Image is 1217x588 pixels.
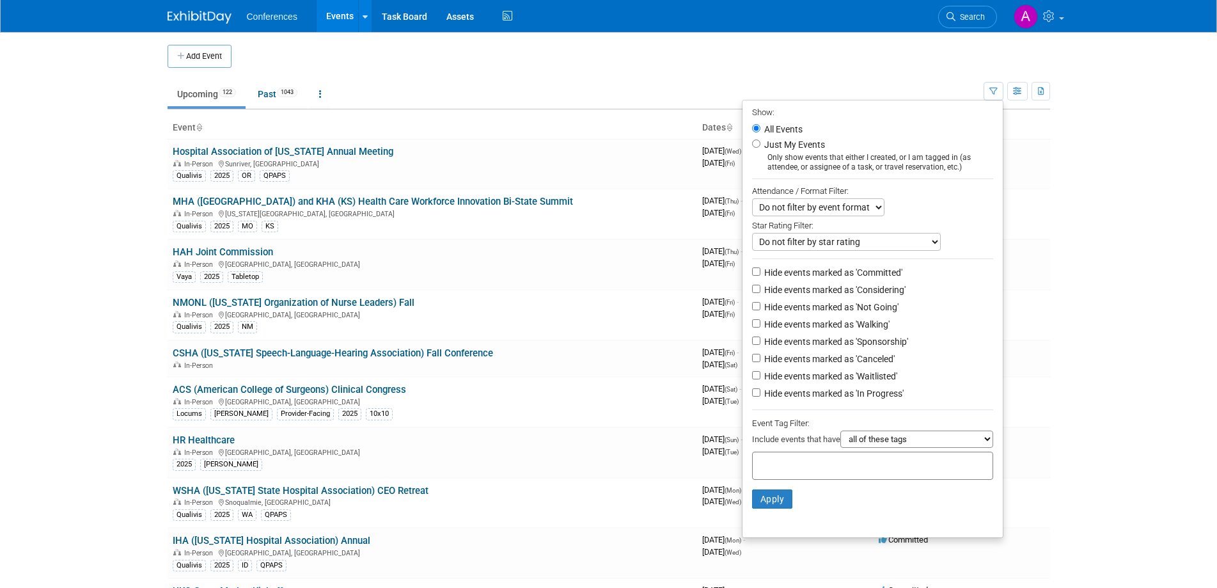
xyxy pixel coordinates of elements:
[168,82,246,106] a: Upcoming122
[173,497,692,507] div: Snoqualmie, [GEOGRAPHIC_DATA]
[238,321,257,333] div: NM
[762,335,908,348] label: Hide events marked as 'Sponsorship'
[725,362,737,369] span: (Sat)
[702,547,741,557] span: [DATE]
[173,384,406,395] a: ACS (American College of Surgeons) Clinical Congress
[737,297,739,306] span: -
[238,221,257,232] div: MO
[173,549,181,555] img: In-Person Event
[697,117,874,139] th: Dates
[338,408,361,420] div: 2025
[725,498,741,505] span: (Wed)
[752,489,793,509] button: Apply
[725,260,735,267] span: (Fri)
[173,449,181,455] img: In-Person Event
[762,301,899,314] label: Hide events marked as 'Not Going'
[228,271,263,283] div: Tabletop
[752,216,993,233] div: Star Rating Filter:
[366,408,393,420] div: 10x10
[173,311,181,317] img: In-Person Event
[256,560,287,571] div: QPAPS
[173,398,181,404] img: In-Person Event
[173,347,493,359] a: CSHA ([US_STATE] Speech-Language-Hearing Association) Fall Conference
[743,535,745,544] span: -
[752,431,993,452] div: Include events that have
[184,549,217,557] span: In-Person
[741,246,742,256] span: -
[173,297,414,308] a: NMONL ([US_STATE] Organization of Nurse Leaders) Fall
[938,6,997,28] a: Search
[702,497,741,506] span: [DATE]
[200,271,223,283] div: 2025
[955,12,985,22] span: Search
[173,158,692,168] div: Sunriver, [GEOGRAPHIC_DATA]
[210,408,272,420] div: [PERSON_NAME]
[173,509,206,521] div: Qualivis
[184,210,217,218] span: In-Person
[762,387,904,400] label: Hide events marked as 'In Progress'
[238,170,255,182] div: OR
[173,170,206,182] div: Qualivis
[702,258,735,268] span: [DATE]
[173,560,206,571] div: Qualivis
[741,434,742,444] span: -
[247,12,297,22] span: Conferences
[702,434,742,444] span: [DATE]
[173,208,692,218] div: [US_STATE][GEOGRAPHIC_DATA], [GEOGRAPHIC_DATA]
[725,198,739,205] span: (Thu)
[702,535,745,544] span: [DATE]
[739,384,741,393] span: -
[173,160,181,166] img: In-Person Event
[184,498,217,507] span: In-Person
[173,221,206,232] div: Qualivis
[702,158,735,168] span: [DATE]
[196,122,202,132] a: Sort by Event Name
[173,362,181,368] img: In-Person Event
[752,184,993,198] div: Attendance / Format Filter:
[184,260,217,269] span: In-Person
[173,309,692,319] div: [GEOGRAPHIC_DATA], [GEOGRAPHIC_DATA]
[210,321,233,333] div: 2025
[737,347,739,357] span: -
[702,347,739,357] span: [DATE]
[184,362,217,370] span: In-Person
[210,170,233,182] div: 2025
[173,535,370,546] a: IHA ([US_STATE] Hospital Association) Annual
[210,560,233,571] div: 2025
[762,125,803,134] label: All Events
[725,436,739,443] span: (Sun)
[762,370,897,383] label: Hide events marked as 'Waitlisted'
[200,459,262,470] div: [PERSON_NAME]
[725,349,735,356] span: (Fri)
[725,549,741,556] span: (Wed)
[184,311,217,319] span: In-Person
[725,210,735,217] span: (Fri)
[702,246,742,256] span: [DATE]
[173,396,692,406] div: [GEOGRAPHIC_DATA], [GEOGRAPHIC_DATA]
[173,447,692,457] div: [GEOGRAPHIC_DATA], [GEOGRAPHIC_DATA]
[702,208,735,218] span: [DATE]
[752,153,993,172] div: Only show events that either I created, or I am tagged in (as attendee, or assignee of a task, or...
[762,353,895,365] label: Hide events marked as 'Canceled'
[702,447,739,456] span: [DATE]
[238,509,256,521] div: WA
[277,88,297,97] span: 1043
[173,258,692,269] div: [GEOGRAPHIC_DATA], [GEOGRAPHIC_DATA]
[702,360,737,369] span: [DATE]
[173,321,206,333] div: Qualivis
[260,170,290,182] div: QPAPS
[702,384,741,393] span: [DATE]
[702,196,742,205] span: [DATE]
[173,210,181,216] img: In-Person Event
[173,146,393,157] a: Hospital Association of [US_STATE] Annual Meeting
[168,11,232,24] img: ExhibitDay
[702,396,739,406] span: [DATE]
[741,196,742,205] span: -
[219,88,236,97] span: 122
[173,498,181,505] img: In-Person Event
[261,509,291,521] div: QPAPS
[173,408,206,420] div: Locums
[210,509,233,521] div: 2025
[726,122,732,132] a: Sort by Start Date
[184,449,217,457] span: In-Person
